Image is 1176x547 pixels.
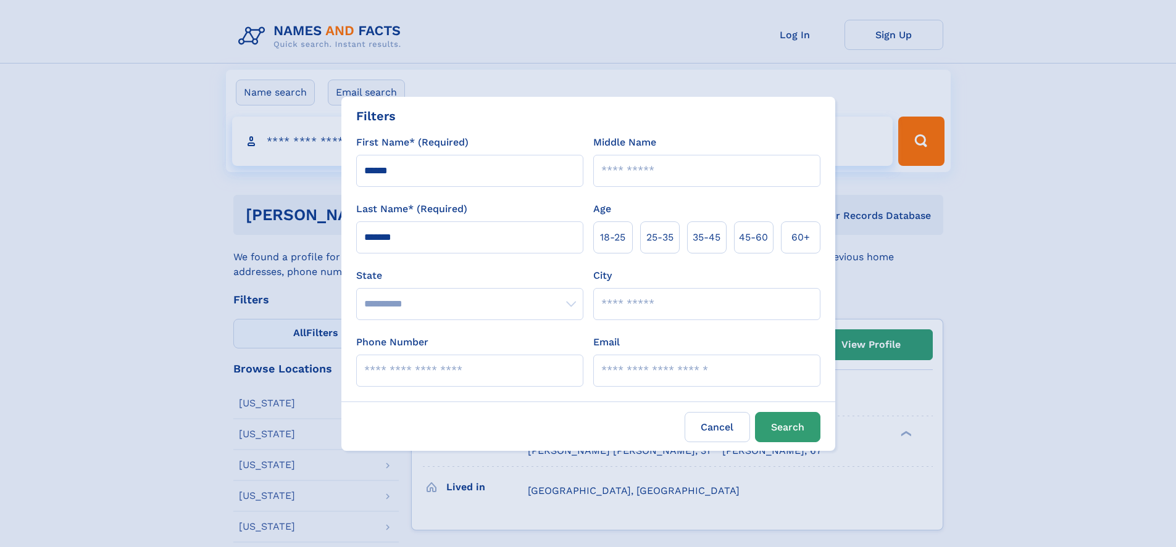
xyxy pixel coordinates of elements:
[593,135,656,150] label: Middle Name
[356,335,428,350] label: Phone Number
[739,230,768,245] span: 45‑60
[600,230,625,245] span: 18‑25
[593,268,612,283] label: City
[356,202,467,216] label: Last Name* (Required)
[646,230,673,245] span: 25‑35
[755,412,820,442] button: Search
[356,107,396,125] div: Filters
[593,335,620,350] label: Email
[693,230,720,245] span: 35‑45
[685,412,750,442] label: Cancel
[791,230,810,245] span: 60+
[356,268,583,283] label: State
[356,135,469,150] label: First Name* (Required)
[593,202,611,216] label: Age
